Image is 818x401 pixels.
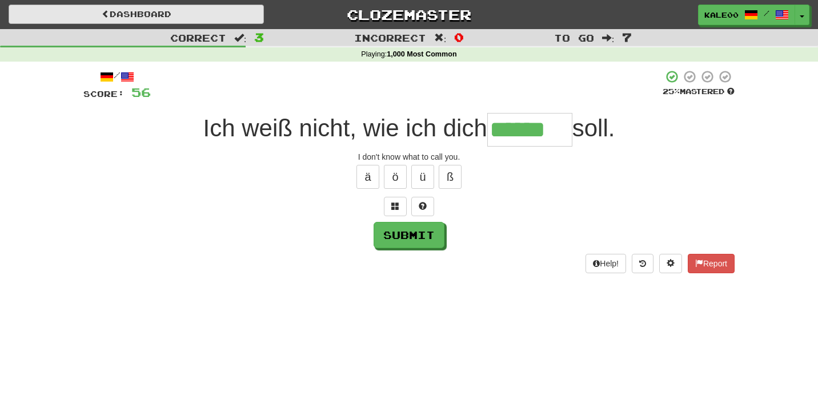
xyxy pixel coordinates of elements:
span: 7 [622,30,632,44]
span: 3 [254,30,264,44]
a: kale00 / [698,5,795,25]
span: Score: [83,89,125,99]
button: ä [356,165,379,189]
a: Clozemaster [281,5,536,25]
span: To go [554,32,594,43]
div: I don't know what to call you. [83,151,735,163]
span: kale00 [704,10,739,20]
button: Switch sentence to multiple choice alt+p [384,197,407,216]
div: Mastered [663,87,735,97]
span: 0 [454,30,464,44]
button: Round history (alt+y) [632,254,653,273]
span: : [602,33,615,43]
button: Single letter hint - you only get 1 per sentence and score half the points! alt+h [411,197,434,216]
div: / [83,70,151,84]
strong: 1,000 Most Common [387,50,456,58]
span: 25 % [663,87,680,96]
button: Report [688,254,735,273]
span: Correct [170,32,226,43]
span: / [764,9,769,17]
span: : [434,33,447,43]
button: ü [411,165,434,189]
span: 56 [131,85,151,99]
button: Help! [586,254,626,273]
button: Submit [374,222,444,248]
button: ß [439,165,462,189]
span: Incorrect [354,32,426,43]
span: Ich weiß nicht, wie ich dich [203,115,487,141]
span: soll. [572,115,615,141]
span: : [234,33,247,43]
button: ö [384,165,407,189]
a: Dashboard [9,5,264,24]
